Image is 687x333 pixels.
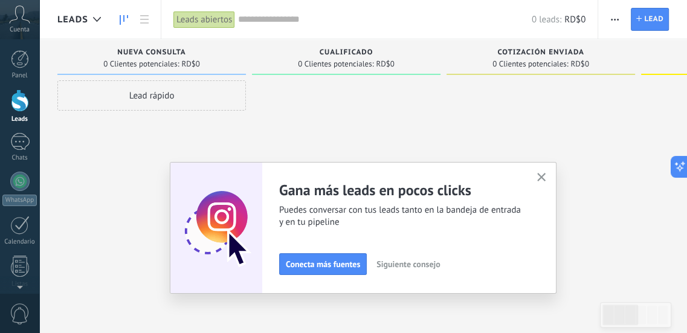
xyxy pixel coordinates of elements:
div: Nueva consulta [63,48,240,59]
span: 0 Clientes potenciales: [103,60,179,68]
div: Cotización enviada [453,48,629,59]
span: Cualificado [320,48,373,57]
span: Lead [644,8,663,30]
span: 0 Clientes potenciales: [298,60,373,68]
div: Panel [2,72,37,80]
span: Puedes conversar con tus leads tanto en la bandeja de entrada y en tu pipeline [279,204,522,228]
span: RD$0 [181,60,199,68]
div: Calendario [2,238,37,246]
div: Cualificado [258,48,434,59]
span: RD$0 [376,60,394,68]
button: Más [606,8,624,31]
span: Siguiente consejo [376,260,440,268]
a: Lista [134,8,155,31]
span: Conecta más fuentes [286,260,360,268]
span: RD$0 [570,60,589,68]
div: Chats [2,154,37,162]
span: 0 Clientes potenciales: [492,60,568,68]
a: Leads [114,8,134,31]
span: Leads [57,14,88,25]
div: WhatsApp [2,195,37,206]
div: Leads [2,115,37,123]
span: Nueva consulta [117,48,185,57]
span: Cuenta [10,26,30,34]
div: Leads abiertos [173,11,235,28]
h2: Gana más leads en pocos clicks [279,181,522,199]
span: 0 leads: [532,14,561,25]
div: Lead rápido [57,80,246,111]
span: RD$0 [564,14,585,25]
button: Siguiente consejo [371,255,445,273]
button: Conecta más fuentes [279,253,367,275]
a: Lead [631,8,669,31]
span: Cotización enviada [497,48,584,57]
